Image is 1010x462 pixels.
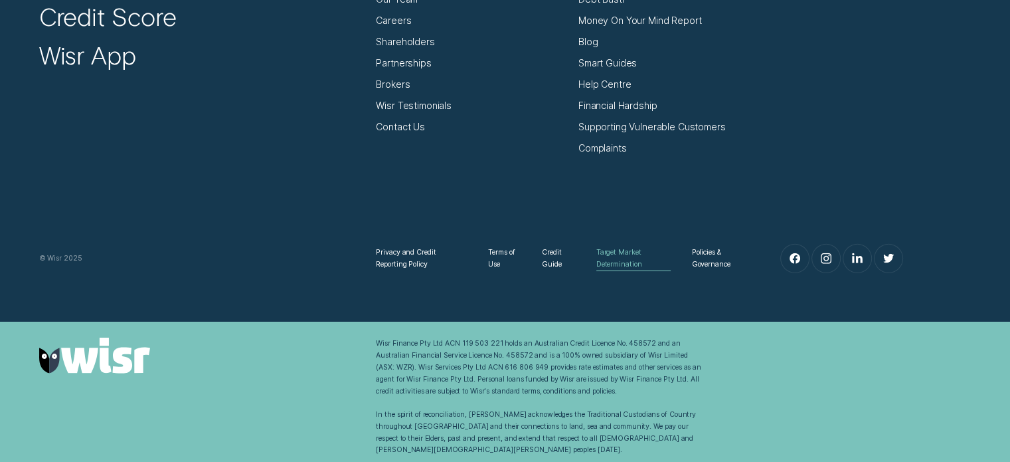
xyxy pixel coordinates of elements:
[578,121,726,133] a: Supporting Vulnerable Customers
[376,57,431,69] a: Partnerships
[578,15,701,27] a: Money On Your Mind Report
[376,15,411,27] a: Careers
[781,245,809,273] a: Facebook
[578,100,657,112] a: Financial Hardship
[39,338,150,373] img: Wisr
[39,40,136,70] a: Wisr App
[542,247,575,271] a: Credit Guide
[376,36,434,48] a: Shareholders
[376,121,425,133] a: Contact Us
[875,245,903,273] a: Twitter
[376,100,452,112] a: Wisr Testimonials
[692,247,748,271] a: Policies & Governance
[578,57,637,69] a: Smart Guides
[812,245,841,273] a: Instagram
[596,247,671,271] a: Target Market Determination
[578,78,631,90] a: Help Centre
[376,247,467,271] a: Privacy and Credit Reporting Policy
[39,1,177,32] a: Credit Score
[578,36,598,48] a: Blog
[578,142,627,154] a: Complaints
[376,78,410,90] a: Brokers
[843,245,872,273] a: LinkedIn
[33,253,371,265] div: © Wisr 2025
[376,338,701,456] div: Wisr Finance Pty Ltd ACN 119 503 221 holds an Australian Credit Licence No. 458572 and an Austral...
[488,247,521,271] a: Terms of Use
